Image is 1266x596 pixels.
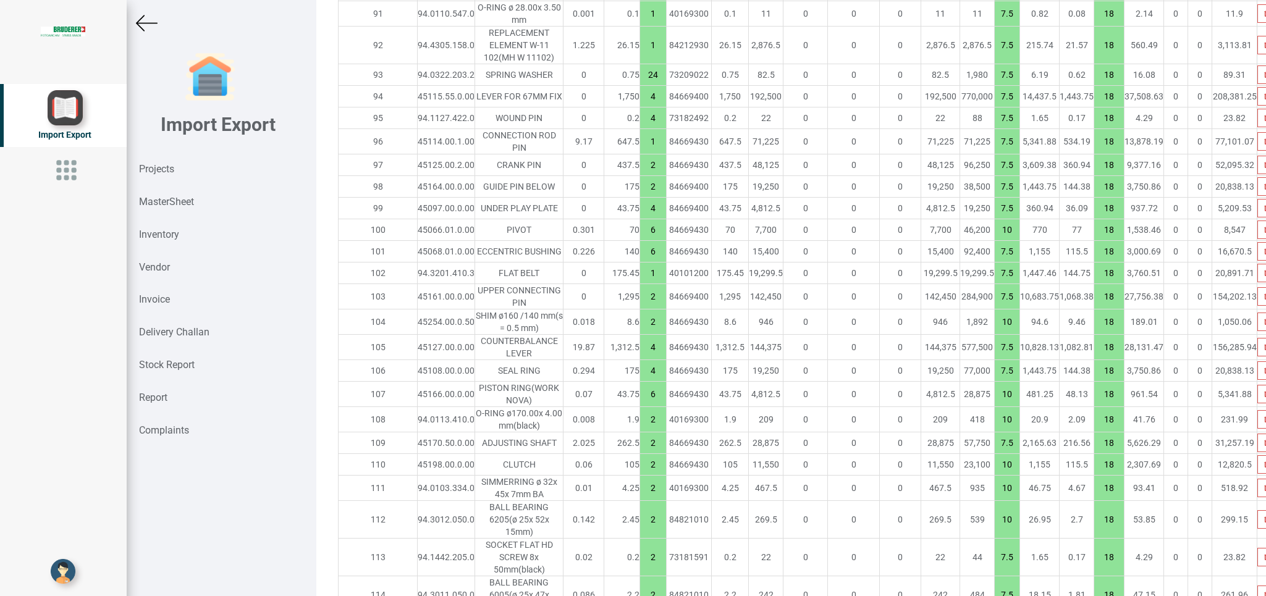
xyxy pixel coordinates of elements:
td: 73182492 [667,107,712,129]
td: 0 [1164,284,1188,309]
td: 0 [828,86,880,107]
td: 20,838.13 [1212,176,1257,198]
td: 1,750 [712,86,749,107]
td: 647.5 [604,129,640,154]
td: 11.9 [1212,1,1257,27]
td: 84212930 [667,27,712,64]
td: 0 [880,241,921,262]
td: 84669400 [667,284,712,309]
td: 0 [1164,335,1188,360]
td: 1,068.38 [1060,284,1094,309]
td: 106 [339,360,418,382]
td: 142,450 [749,284,783,309]
td: 0 [563,107,604,129]
td: 208,381.25 [1212,86,1257,107]
td: 0 [880,309,921,335]
td: 175.45 [604,262,640,284]
td: 5,341.88 [1020,129,1060,154]
td: 437.5 [712,154,749,176]
td: 1,980 [960,64,995,86]
td: 19,250 [749,176,783,198]
td: 0 [880,1,921,27]
td: 84669400 [667,198,712,219]
td: 2,876.5 [960,27,995,64]
td: 84669400 [667,176,712,198]
td: 40101200 [667,262,712,284]
td: 0 [1188,154,1212,176]
td: 22 [921,107,960,129]
div: REPLACEMENT ELEMENT W-11 102 [475,27,563,64]
img: garage-closed.png [185,52,235,102]
td: 577,500 [960,335,995,360]
div: CONNECTION ROD PIN [475,129,563,154]
td: 84669430 [667,309,712,335]
td: 99 [339,198,418,219]
td: 0.2 [604,107,640,129]
td: 6.19 [1020,64,1060,86]
td: 937.72 [1125,198,1164,219]
td: 8.6 [712,309,749,335]
td: 27,756.38 [1125,284,1164,309]
b: Import Export [161,114,276,135]
td: 91 [339,1,418,27]
td: 0 [783,198,828,219]
td: 26.15 [604,27,640,64]
td: 1,538.46 [1125,219,1164,241]
td: 192,500 [749,86,783,107]
td: 1,082.81 [1060,335,1094,360]
td: 103 [339,284,418,309]
td: 1,443.75 [1020,176,1060,198]
td: 84669400 [667,86,712,107]
td: 0.001 [563,1,604,27]
td: 0 [880,219,921,241]
td: 0 [1188,64,1212,86]
td: 0 [1164,27,1188,64]
td: 4.29 [1125,107,1164,129]
div: UNDER PLAY PLATE [475,202,563,214]
td: 0 [880,176,921,198]
td: 2,876.5 [921,27,960,64]
td: 96,250 [960,154,995,176]
td: 1.225 [563,27,604,64]
strong: MasterSheet [139,196,194,208]
td: 84669430 [667,129,712,154]
td: 154,202.13 [1212,284,1257,309]
td: 0 [880,107,921,129]
td: 77,101.07 [1212,129,1257,154]
td: 215.74 [1020,27,1060,64]
td: 100 [339,219,418,241]
td: 0.17 [1060,107,1094,129]
td: 560.49 [1125,27,1164,64]
td: 5,209.53 [1212,198,1257,219]
td: 175 [604,360,640,382]
td: 0 [880,154,921,176]
td: 1,892 [960,309,995,335]
td: 52,095.32 [1212,154,1257,176]
td: 0 [783,154,828,176]
td: 534.19 [1060,129,1094,154]
td: 0 [880,284,921,309]
div: 45254.00.0.50 [418,316,475,328]
td: 97 [339,154,418,176]
td: 7,700 [749,219,783,241]
td: 96 [339,129,418,154]
td: 3,113.81 [1212,27,1257,64]
div: ECCENTRIC BUSHING [475,245,563,258]
td: 0 [1164,1,1188,27]
div: 94.3201.410.3 [418,267,475,279]
td: 28,131.47 [1125,335,1164,360]
td: 140 [604,241,640,262]
td: 0 [1164,309,1188,335]
td: 0 [783,107,828,129]
td: 770 [1020,219,1060,241]
td: 0 [1188,262,1212,284]
td: 101 [339,241,418,262]
td: 3,609.38 [1020,154,1060,176]
td: 0 [1164,154,1188,176]
td: 73209022 [667,64,712,86]
td: 1,750 [604,86,640,107]
td: 0 [1188,241,1212,262]
td: 1,295 [712,284,749,309]
td: 13,878.19 [1125,129,1164,154]
td: 48,125 [921,154,960,176]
